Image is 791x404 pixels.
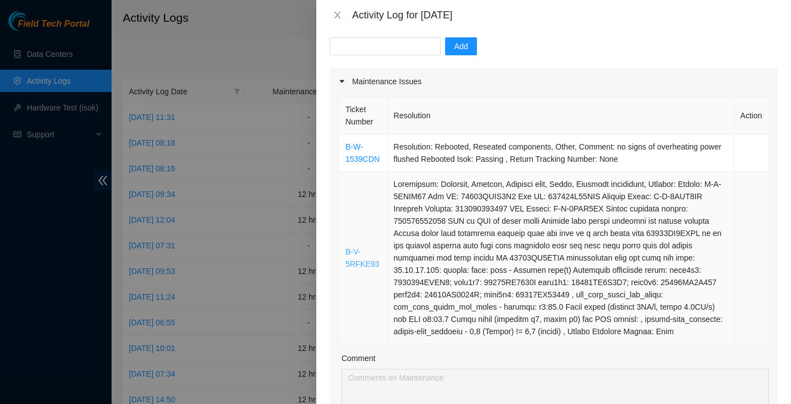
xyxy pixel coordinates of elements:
[330,10,345,21] button: Close
[339,97,387,134] th: Ticket Number
[388,172,735,344] td: Loremipsum: Dolorsit, Ametcon, Adipisci elit, Seddo, Eiusmodt incididunt, Utlabor: Etdolo: M-A-5E...
[388,97,735,134] th: Resolution
[341,352,375,364] label: Comment
[445,37,477,55] button: Add
[352,9,778,21] div: Activity Log for [DATE]
[734,97,769,134] th: Action
[388,134,735,172] td: Resolution: Rebooted, Reseated components, Other, Comment: no signs of overheating power flushed ...
[339,78,345,85] span: caret-right
[345,142,379,163] a: B-W-1539CDN
[345,247,379,268] a: B-V-5RFKE93
[333,11,342,20] span: close
[454,40,468,52] span: Add
[330,69,778,94] div: Maintenance Issues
